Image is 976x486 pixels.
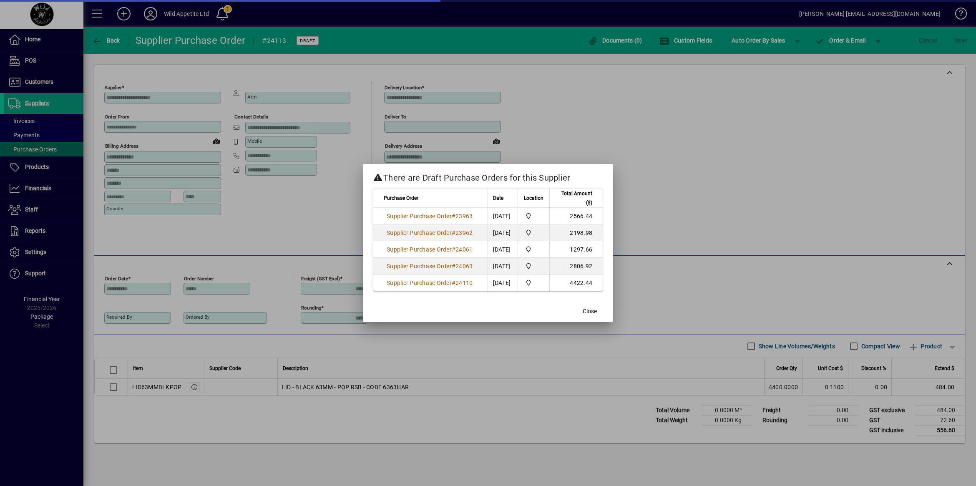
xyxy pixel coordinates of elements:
span: Supplier Purchase Order [387,263,452,269]
td: 4422.44 [549,274,603,291]
td: [DATE] [488,274,518,291]
span: Wild Appetite Ltd [523,212,545,221]
td: 2806.92 [549,258,603,274]
span: Supplier Purchase Order [387,213,452,219]
td: [DATE] [488,224,518,241]
td: 1297.66 [549,241,603,258]
button: Close [576,304,603,319]
span: Wild Appetite Ltd [523,262,545,271]
span: 23963 [455,213,473,219]
span: Wild Appetite Ltd [523,228,545,237]
h2: There are Draft Purchase Orders for this Supplier [363,164,613,188]
span: Purchase Order [384,194,418,203]
td: [DATE] [488,258,518,274]
span: Location [524,194,543,203]
span: # [452,213,455,219]
span: # [452,263,455,269]
td: 2566.44 [549,208,603,224]
span: Wild Appetite Ltd [523,278,545,287]
a: Supplier Purchase Order#24063 [384,262,475,271]
a: Supplier Purchase Order#23963 [384,212,475,221]
td: [DATE] [488,241,518,258]
span: Supplier Purchase Order [387,246,452,253]
span: Total Amount ($) [555,189,592,207]
td: 2198.98 [549,224,603,241]
span: 24061 [455,246,473,253]
span: Supplier Purchase Order [387,280,452,286]
span: Wild Appetite Ltd [523,245,545,254]
a: Supplier Purchase Order#24061 [384,245,475,254]
span: # [452,229,455,236]
a: Supplier Purchase Order#23962 [384,228,475,237]
span: Date [493,194,503,203]
span: Supplier Purchase Order [387,229,452,236]
span: # [452,246,455,253]
span: Close [583,307,597,316]
span: # [452,280,455,286]
td: [DATE] [488,208,518,224]
span: 23962 [455,229,473,236]
span: 24110 [455,280,473,286]
span: 24063 [455,263,473,269]
a: Supplier Purchase Order#24110 [384,278,475,287]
